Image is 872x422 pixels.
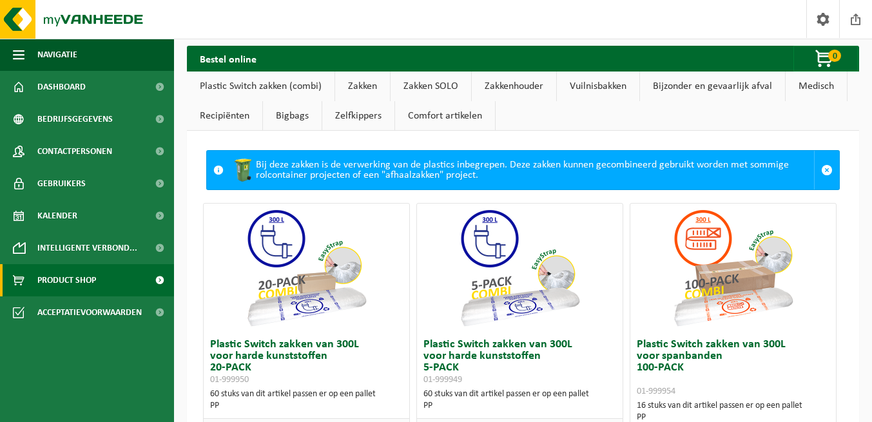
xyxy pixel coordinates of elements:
[37,135,112,168] span: Contactpersonen
[37,200,77,232] span: Kalender
[37,71,86,103] span: Dashboard
[423,388,616,412] div: 60 stuks van dit artikel passen er op een pallet
[230,157,256,183] img: WB-0240-HPE-GN-50.png
[210,388,403,412] div: 60 stuks van dit artikel passen er op een pallet
[637,387,675,396] span: 01-999954
[37,296,142,329] span: Acceptatievoorwaarden
[637,339,829,397] h3: Plastic Switch zakken van 300L voor spanbanden 100-PACK
[814,151,839,189] a: Sluit melding
[37,103,113,135] span: Bedrijfsgegevens
[391,72,471,101] a: Zakken SOLO
[395,101,495,131] a: Comfort artikelen
[187,72,334,101] a: Plastic Switch zakken (combi)
[37,39,77,71] span: Navigatie
[242,204,371,332] img: 01-999950
[210,339,403,385] h3: Plastic Switch zakken van 300L voor harde kunststoffen 20-PACK
[828,50,841,62] span: 0
[230,151,814,189] div: Bij deze zakken is de verwerking van de plastics inbegrepen. Deze zakken kunnen gecombineerd gebr...
[423,339,616,385] h3: Plastic Switch zakken van 300L voor harde kunststoffen 5-PACK
[37,168,86,200] span: Gebruikers
[187,101,262,131] a: Recipiënten
[668,204,797,332] img: 01-999954
[335,72,390,101] a: Zakken
[37,264,96,296] span: Product Shop
[640,72,785,101] a: Bijzonder en gevaarlijk afval
[423,400,616,412] div: PP
[557,72,639,101] a: Vuilnisbakken
[455,204,584,332] img: 01-999949
[263,101,322,131] a: Bigbags
[786,72,847,101] a: Medisch
[37,232,137,264] span: Intelligente verbond...
[793,46,858,72] button: 0
[187,46,269,71] h2: Bestel online
[423,375,462,385] span: 01-999949
[210,400,403,412] div: PP
[322,101,394,131] a: Zelfkippers
[210,375,249,385] span: 01-999950
[472,72,556,101] a: Zakkenhouder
